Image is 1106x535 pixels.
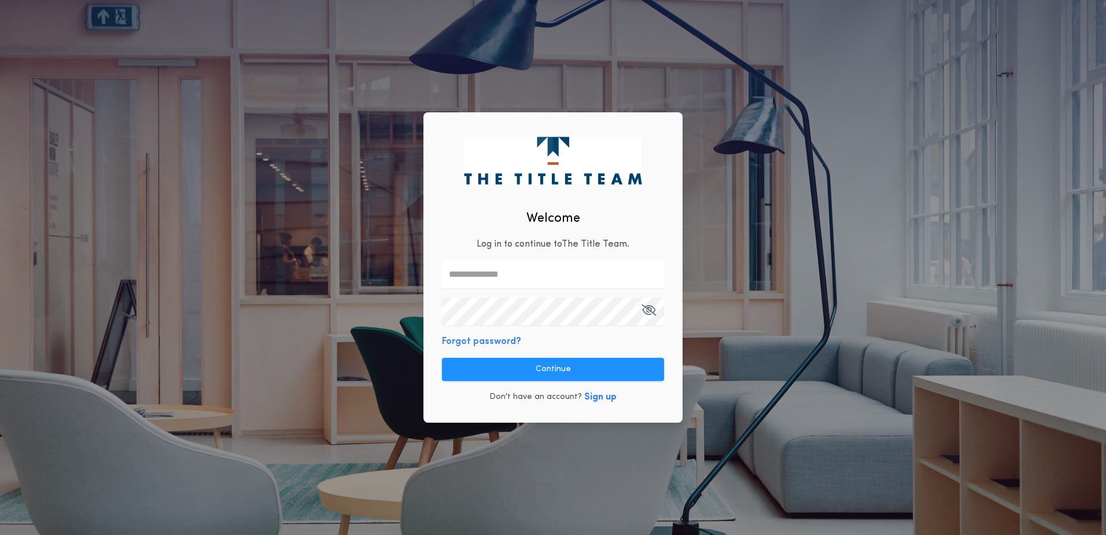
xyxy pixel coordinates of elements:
[489,391,582,403] p: Don't have an account?
[584,390,617,404] button: Sign up
[442,358,664,381] button: Continue
[464,137,642,184] img: logo
[526,209,580,228] h2: Welcome
[442,335,521,349] button: Forgot password?
[477,237,629,251] p: Log in to continue to The Title Team .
